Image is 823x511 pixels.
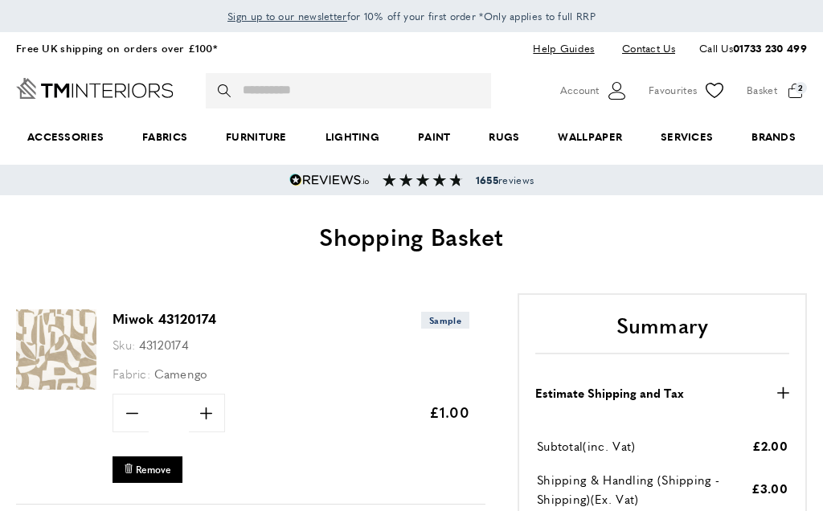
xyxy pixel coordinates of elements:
[649,82,697,99] span: Favourites
[306,112,399,161] a: Lighting
[136,463,171,476] span: Remove
[399,112,469,161] a: Paint
[16,40,217,55] a: Free UK shipping on orders over £100*
[154,365,208,382] span: Camengo
[319,219,504,253] span: Shopping Basket
[207,112,306,161] a: Furniture
[289,174,370,186] img: Reviews.io 5 stars
[733,40,807,55] a: 01733 230 499
[641,112,732,161] a: Services
[113,456,182,483] button: Remove Miwok 43120174
[113,336,135,353] span: Sku:
[583,437,635,454] span: (inc. Vat)
[538,112,641,161] a: Wallpaper
[610,38,675,59] a: Contact Us
[476,173,498,187] strong: 1655
[535,383,684,403] strong: Estimate Shipping and Tax
[16,378,96,392] a: Miwok 43120174
[752,437,788,454] span: £2.00
[8,112,123,161] span: Accessories
[16,78,174,99] a: Go to Home page
[227,9,347,23] span: Sign up to our newsletter
[560,82,599,99] span: Account
[751,480,788,497] span: £3.00
[227,8,347,24] a: Sign up to our newsletter
[649,79,727,103] a: Favourites
[113,365,150,382] span: Fabric:
[560,79,629,103] button: Customer Account
[227,9,596,23] span: for 10% off your first order *Only applies to full RRP
[537,471,719,507] span: Shipping & Handling (Shipping - Shipping)
[421,312,469,329] span: Sample
[123,112,207,161] a: Fabrics
[113,309,216,328] a: Miwok 43120174
[537,437,583,454] span: Subtotal
[732,112,815,161] a: Brands
[591,490,639,507] span: (Ex. Vat)
[16,309,96,390] img: Miwok 43120174
[429,402,470,422] span: £1.00
[521,38,606,59] a: Help Guides
[383,174,463,186] img: Reviews section
[476,174,534,186] span: reviews
[535,311,789,354] h2: Summary
[535,383,789,403] button: Estimate Shipping and Tax
[139,336,189,353] span: 43120174
[218,73,234,108] button: Search
[469,112,538,161] a: Rugs
[699,40,807,57] p: Call Us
